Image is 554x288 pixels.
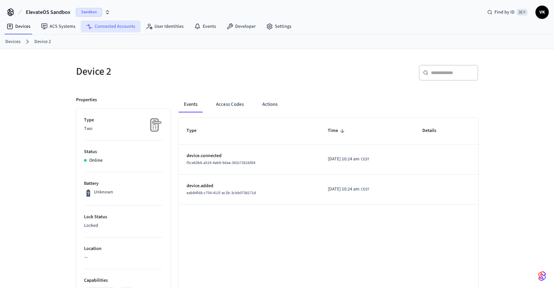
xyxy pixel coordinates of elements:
[494,9,515,16] span: Find by ID
[328,156,369,163] div: Europe/Warsaw
[26,8,70,16] span: ElevateOS Sandbox
[328,156,360,163] span: [DATE] 10:24 am
[36,21,81,32] a: ACS Systems
[141,21,189,32] a: User Identities
[76,97,97,103] p: Properties
[211,97,249,112] button: Access Codes
[361,156,369,162] span: CEST
[84,148,163,155] p: Status
[84,117,163,124] p: Type
[189,21,221,32] a: Events
[84,222,163,229] p: Locked
[84,245,163,252] p: Location
[179,118,478,204] table: sticky table
[422,126,445,136] span: Details
[84,277,163,284] p: Capabilities
[361,186,369,192] span: CEST
[187,183,312,189] p: device.added
[328,186,369,193] div: Europe/Warsaw
[84,125,163,132] p: Two
[482,6,533,18] div: Find by ID⌘ K
[328,126,347,136] span: Time
[84,180,163,187] p: Battery
[535,6,549,19] button: VK
[94,189,113,196] p: Unknown
[328,186,360,193] span: [DATE] 10:24 am
[34,38,51,45] a: Device 2
[146,117,163,133] img: Placeholder Lock Image
[187,152,312,159] p: device.connected
[187,190,256,196] span: eab84fd8-c754-411f-ac2b-3cbb0738171d
[187,160,255,166] span: f5ce63b6-a514-4ab9-9daa-34317261bf64
[221,21,261,32] a: Developer
[187,126,205,136] span: Type
[1,21,36,32] a: Devices
[5,38,21,45] a: Devices
[89,157,103,164] p: Online
[538,271,546,281] img: SeamLogoGradient.69752ec5.svg
[536,6,548,18] span: VK
[257,97,283,112] button: Actions
[179,97,203,112] button: Events
[179,97,478,112] div: ant example
[81,21,141,32] a: Connected Accounts
[517,9,528,16] span: ⌘ K
[84,214,163,221] p: Lock Status
[84,254,163,261] p: —
[76,8,102,17] span: Sandbox
[261,21,297,32] a: Settings
[76,65,273,78] h5: Device 2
